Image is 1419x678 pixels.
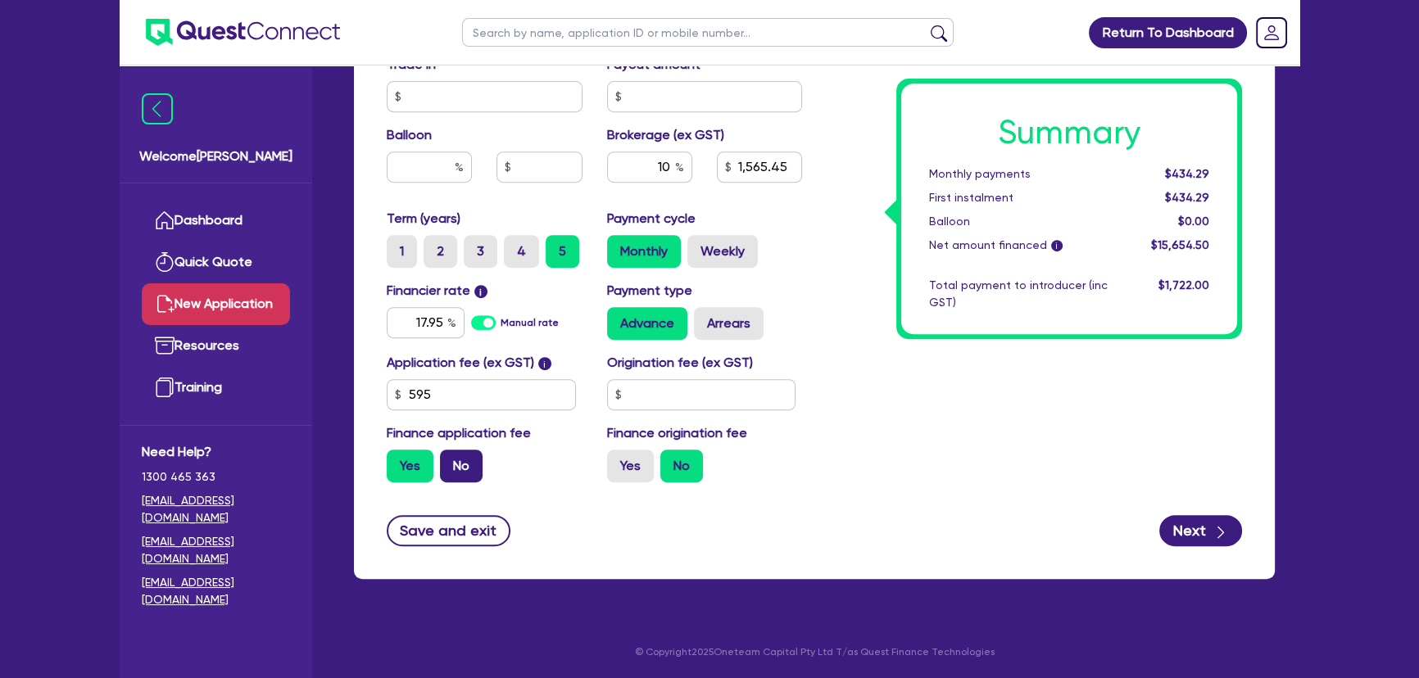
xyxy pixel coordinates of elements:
[142,574,290,608] a: [EMAIL_ADDRESS][DOMAIN_NAME]
[687,235,758,268] label: Weekly
[917,189,1120,206] div: First instalment
[1089,17,1247,48] a: Return To Dashboard
[139,147,292,166] span: Welcome [PERSON_NAME]
[917,277,1120,311] div: Total payment to introducer (inc GST)
[607,125,724,145] label: Brokerage (ex GST)
[155,252,175,272] img: quick-quote
[607,423,747,443] label: Finance origination fee
[607,450,654,482] label: Yes
[607,307,687,340] label: Advance
[501,315,559,330] label: Manual rate
[462,18,954,47] input: Search by name, application ID or mobile number...
[1051,241,1063,252] span: i
[387,353,534,373] label: Application fee (ex GST)
[146,19,340,46] img: quest-connect-logo-blue
[607,281,692,301] label: Payment type
[155,294,175,314] img: new-application
[142,492,290,527] a: [EMAIL_ADDRESS][DOMAIN_NAME]
[142,468,290,486] span: 1300 465 363
[387,423,531,443] label: Finance application fee
[504,235,539,268] label: 4
[694,307,764,340] label: Arrears
[142,283,290,325] a: New Application
[929,113,1209,152] h1: Summary
[1159,515,1242,546] button: Next
[1151,238,1209,251] span: $15,654.50
[387,125,432,145] label: Balloon
[155,377,175,397] img: training
[142,367,290,409] a: Training
[607,209,696,228] label: Payment cycle
[142,325,290,367] a: Resources
[917,165,1120,183] div: Monthly payments
[387,235,417,268] label: 1
[387,209,460,228] label: Term (years)
[546,235,579,268] label: 5
[155,336,175,355] img: resources
[917,237,1120,254] div: Net amount financed
[387,450,433,482] label: Yes
[607,353,753,373] label: Origination fee (ex GST)
[424,235,457,268] label: 2
[387,281,487,301] label: Financier rate
[342,644,1286,659] p: © Copyright 2025 Oneteam Capital Pty Ltd T/as Quest Finance Technologies
[1165,191,1209,204] span: $434.29
[142,200,290,242] a: Dashboard
[1250,11,1293,54] a: Dropdown toggle
[538,357,551,370] span: i
[142,442,290,462] span: Need Help?
[440,450,483,482] label: No
[142,533,290,567] a: [EMAIL_ADDRESS][DOMAIN_NAME]
[474,285,487,298] span: i
[464,235,497,268] label: 3
[142,93,173,124] img: icon-menu-close
[142,242,290,283] a: Quick Quote
[1158,278,1209,292] span: $1,722.00
[660,450,703,482] label: No
[607,235,681,268] label: Monthly
[387,515,510,546] button: Save and exit
[917,213,1120,230] div: Balloon
[1165,167,1209,180] span: $434.29
[1178,215,1209,228] span: $0.00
